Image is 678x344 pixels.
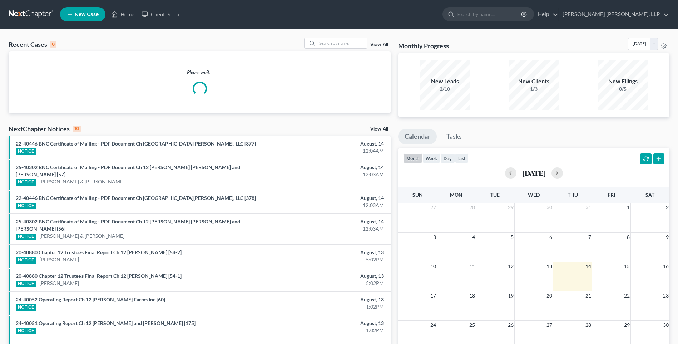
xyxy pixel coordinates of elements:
[16,328,36,334] div: NOTICE
[39,232,124,240] a: [PERSON_NAME] & [PERSON_NAME]
[73,126,81,132] div: 10
[507,321,514,329] span: 26
[490,192,500,198] span: Tue
[568,192,578,198] span: Thu
[16,164,240,177] a: 25-40302 BNC Certificate of Mailing - PDF Document Ch 12 [PERSON_NAME] [PERSON_NAME] and [PERSON_...
[16,203,36,209] div: NOTICE
[662,262,669,271] span: 16
[588,233,592,241] span: 7
[509,85,559,93] div: 1/3
[370,42,388,47] a: View All
[16,304,36,311] div: NOTICE
[266,320,384,327] div: August, 13
[507,203,514,212] span: 29
[9,69,391,76] p: Please wait...
[430,203,437,212] span: 27
[266,225,384,232] div: 12:03AM
[16,234,36,240] div: NOTICE
[623,321,630,329] span: 29
[626,203,630,212] span: 1
[16,218,240,232] a: 25-40302 BNC Certificate of Mailing - PDF Document Ch 12 [PERSON_NAME] [PERSON_NAME] and [PERSON_...
[266,256,384,263] div: 5:02PM
[549,233,553,241] span: 6
[432,233,437,241] span: 3
[266,272,384,280] div: August, 13
[9,124,81,133] div: NextChapter Notices
[430,321,437,329] span: 24
[266,303,384,310] div: 1:02PM
[585,203,592,212] span: 31
[403,153,422,163] button: month
[16,249,182,255] a: 20-40880 Chapter 12 Trustee's Final Report Ch 12 [PERSON_NAME] [54-2]
[108,8,138,21] a: Home
[546,203,553,212] span: 30
[522,169,546,177] h2: [DATE]
[455,153,469,163] button: list
[528,192,540,198] span: Wed
[39,280,79,287] a: [PERSON_NAME]
[507,291,514,300] span: 19
[266,164,384,171] div: August, 14
[266,296,384,303] div: August, 13
[16,320,196,326] a: 24-40051 Operating Report Ch 12 [PERSON_NAME] and [PERSON_NAME] [175]
[469,291,476,300] span: 18
[510,233,514,241] span: 5
[370,127,388,132] a: View All
[469,203,476,212] span: 28
[266,218,384,225] div: August, 14
[39,178,124,185] a: [PERSON_NAME] & [PERSON_NAME]
[16,195,256,201] a: 22-40446 BNC Certificate of Mailing - PDF Document Ch [GEOGRAPHIC_DATA][PERSON_NAME], LLC [378]
[457,8,522,21] input: Search by name...
[585,321,592,329] span: 28
[9,40,56,49] div: Recent Cases
[534,8,558,21] a: Help
[430,262,437,271] span: 10
[509,77,559,85] div: New Clients
[16,257,36,264] div: NOTICE
[585,291,592,300] span: 21
[598,85,648,93] div: 0/5
[266,327,384,334] div: 1:02PM
[266,171,384,178] div: 12:03AM
[138,8,184,21] a: Client Portal
[50,41,56,48] div: 0
[440,129,468,144] a: Tasks
[546,291,553,300] span: 20
[412,192,423,198] span: Sun
[39,256,79,263] a: [PERSON_NAME]
[662,321,669,329] span: 30
[398,41,449,50] h3: Monthly Progress
[507,262,514,271] span: 12
[16,296,165,303] a: 24-40052 Operating Report Ch 12 [PERSON_NAME] Farms Inc [60]
[469,321,476,329] span: 25
[440,153,455,163] button: day
[16,179,36,186] div: NOTICE
[585,262,592,271] span: 14
[420,77,470,85] div: New Leads
[266,195,384,202] div: August, 14
[608,192,615,198] span: Fri
[16,148,36,155] div: NOTICE
[623,262,630,271] span: 15
[430,291,437,300] span: 17
[546,262,553,271] span: 13
[469,262,476,271] span: 11
[266,202,384,209] div: 12:03AM
[450,192,462,198] span: Mon
[16,141,256,147] a: 22-40446 BNC Certificate of Mailing - PDF Document Ch [GEOGRAPHIC_DATA][PERSON_NAME], LLC [377]
[665,233,669,241] span: 9
[422,153,440,163] button: week
[665,203,669,212] span: 2
[623,291,630,300] span: 22
[662,291,669,300] span: 23
[16,281,36,287] div: NOTICE
[16,273,182,279] a: 20-40880 Chapter 12 Trustee's Final Report Ch 12 [PERSON_NAME] [54-1]
[266,249,384,256] div: August, 13
[266,280,384,287] div: 5:02PM
[645,192,654,198] span: Sat
[398,129,437,144] a: Calendar
[317,38,367,48] input: Search by name...
[266,147,384,154] div: 12:04AM
[559,8,669,21] a: [PERSON_NAME] [PERSON_NAME], LLP
[266,140,384,147] div: August, 14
